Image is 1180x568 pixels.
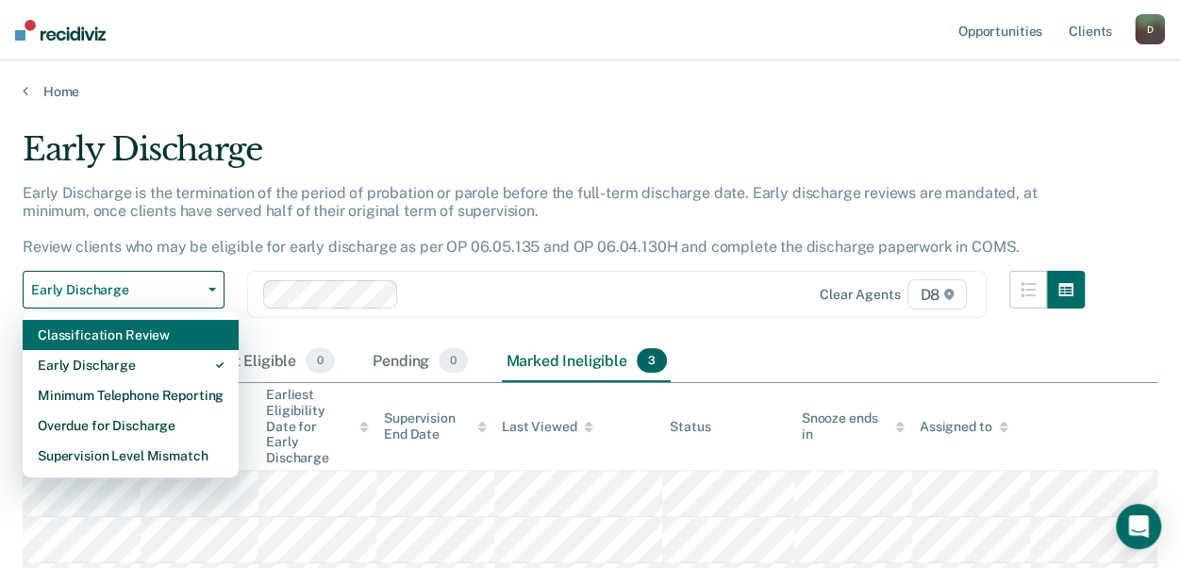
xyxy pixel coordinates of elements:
[38,410,224,441] div: Overdue for Discharge
[266,387,369,466] div: Earliest Eligibility Date for Early Discharge
[15,20,106,41] img: Recidiviz
[187,341,339,382] div: Almost Eligible0
[920,419,1008,435] div: Assigned to
[31,282,201,298] span: Early Discharge
[23,83,1157,100] a: Home
[38,380,224,410] div: Minimum Telephone Reporting
[502,341,671,382] div: Marked Ineligible3
[1116,504,1161,549] div: Open Intercom Messenger
[907,279,967,309] span: D8
[23,130,1085,184] div: Early Discharge
[23,271,224,309] button: Early Discharge
[306,348,335,373] span: 0
[670,419,710,435] div: Status
[439,348,468,373] span: 0
[820,287,900,303] div: Clear agents
[38,441,224,471] div: Supervision Level Mismatch
[23,184,1037,257] p: Early Discharge is the termination of the period of probation or parole before the full-term disc...
[802,410,905,443] div: Snooze ends in
[1135,14,1165,44] button: D
[637,348,667,373] span: 3
[369,341,472,382] div: Pending0
[38,350,224,380] div: Early Discharge
[502,419,593,435] div: Last Viewed
[38,320,224,350] div: Classification Review
[384,410,487,443] div: Supervision End Date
